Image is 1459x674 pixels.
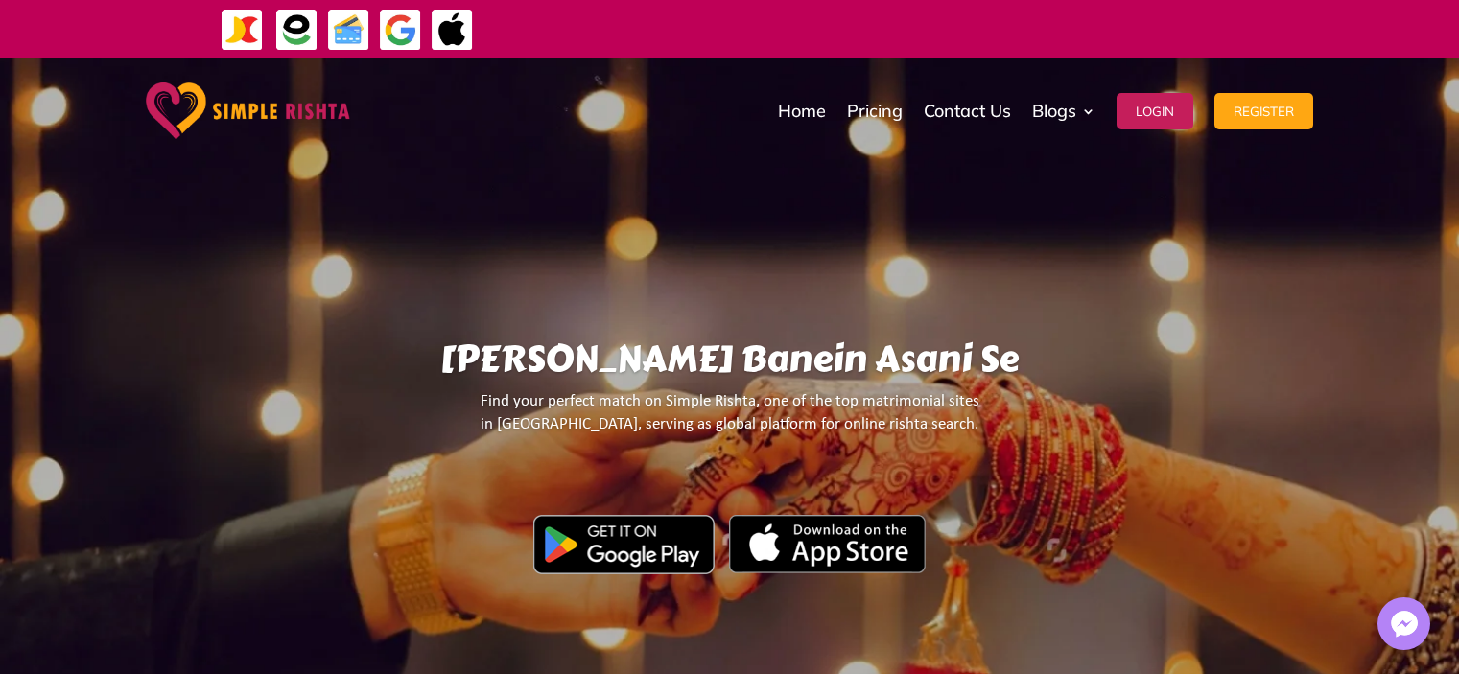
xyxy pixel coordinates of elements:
img: GooglePay-icon [379,9,422,52]
div: ایپ میں پیمنٹ صرف گوگل پے اور ایپل پے کے ذریعے ممکن ہے۔ ، یا کریڈٹ کارڈ کے ذریعے ویب سائٹ پر ہوگی۔ [532,17,1360,40]
strong: ایزی پیسہ [851,12,893,45]
a: Register [1214,63,1313,159]
strong: جاز کیش [898,12,938,45]
a: Login [1117,63,1193,159]
img: ApplePay-icon [431,9,474,52]
a: Contact Us [924,63,1011,159]
a: Blogs [1032,63,1095,159]
button: Register [1214,93,1313,129]
img: Messenger [1385,605,1424,643]
img: EasyPaisa-icon [275,9,318,52]
img: Credit Cards [327,9,370,52]
p: Find your perfect match on Simple Rishta, one of the top matrimonial sites in [GEOGRAPHIC_DATA], ... [190,390,1268,453]
img: Google Play [533,515,715,574]
h1: [PERSON_NAME] Banein Asani Se [190,337,1268,390]
img: JazzCash-icon [221,9,264,52]
a: Home [778,63,826,159]
button: Login [1117,93,1193,129]
a: Pricing [847,63,903,159]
